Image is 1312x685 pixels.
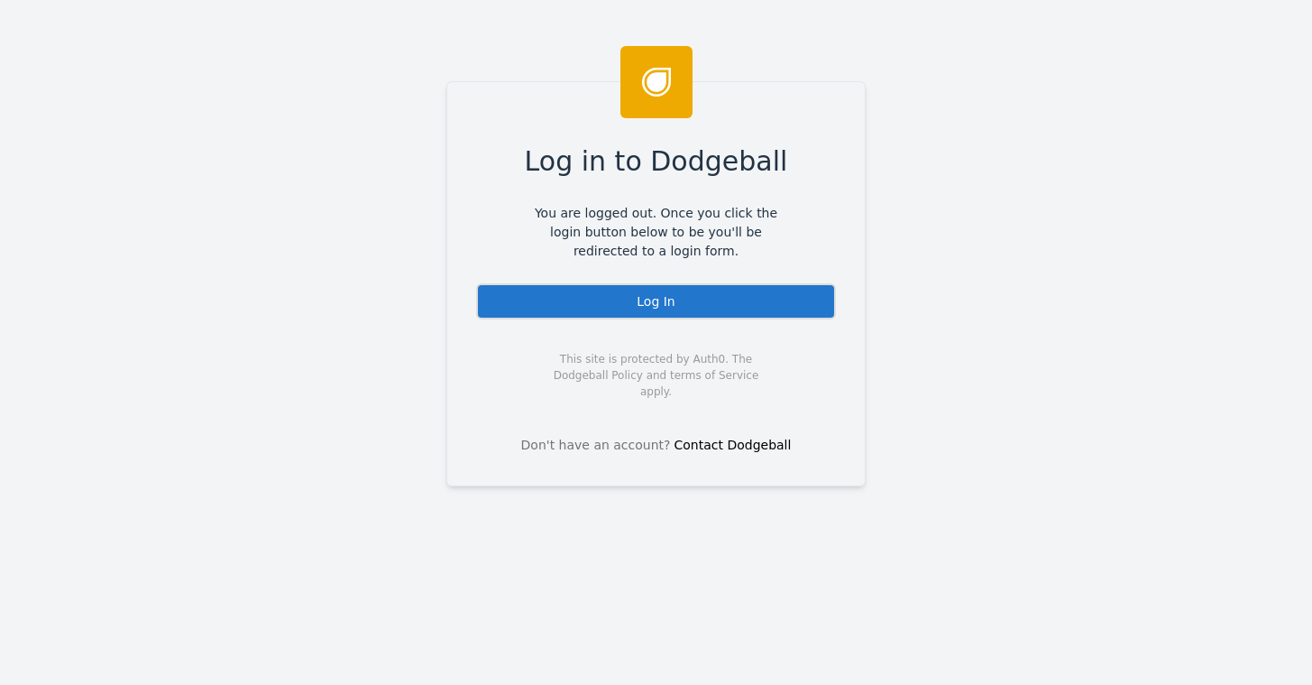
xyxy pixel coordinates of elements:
[525,141,788,181] span: Log in to Dodgeball
[476,283,836,319] div: Log In
[521,436,671,455] span: Don't have an account?
[674,438,792,452] a: Contact Dodgeball
[537,351,775,400] span: This site is protected by Auth0. The Dodgeball Policy and terms of Service apply.
[521,204,791,261] span: You are logged out. Once you click the login button below to be you'll be redirected to a login f...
